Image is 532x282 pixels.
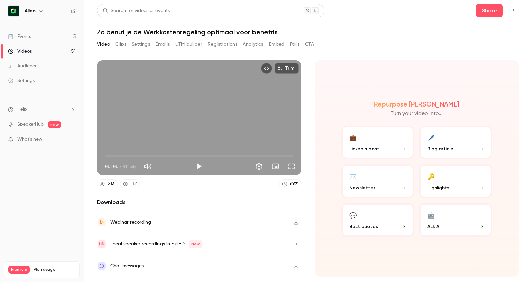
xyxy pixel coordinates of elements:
[427,132,435,143] div: 🖊️
[97,28,519,36] h1: Zo benut je de Werkkostenregeling optimaal voor benefits
[476,4,503,17] button: Share
[97,179,117,188] a: 213
[427,184,449,191] span: Highlights
[192,160,206,173] button: Play
[110,218,151,226] div: Webinar recording
[279,179,301,188] a: 69%
[269,160,282,173] button: Turn on miniplayer
[290,180,298,187] div: 69 %
[25,8,36,14] h6: Alleo
[341,203,414,237] button: 💬Best quotes
[419,203,492,237] button: 🤖Ask Ai...
[110,240,202,248] div: Local speaker recordings in FullHD
[8,106,76,113] li: help-dropdown-opener
[341,126,414,159] button: 💼LinkedIn post
[105,163,118,170] span: 00:00
[97,39,110,50] button: Video
[374,100,459,108] h2: Repurpose [PERSON_NAME]
[8,48,32,55] div: Videos
[17,136,42,143] span: What's new
[103,7,170,14] div: Search for videos or events
[427,145,453,152] span: Blog article
[8,77,35,84] div: Settings
[122,163,136,170] span: 51:40
[341,164,414,198] button: ✉️Newsletter
[427,223,443,230] span: Ask Ai...
[269,39,285,50] button: Embed
[8,33,31,40] div: Events
[115,39,126,50] button: Clips
[8,266,30,274] span: Premium
[110,262,144,270] div: Chat messages
[419,164,492,198] button: 🔑Highlights
[17,121,44,128] a: SpeakerHub
[105,163,136,170] div: 00:00
[261,63,272,74] button: Embed video
[119,163,122,170] span: /
[48,121,61,128] span: new
[349,210,357,220] div: 💬
[17,106,27,113] span: Help
[189,240,202,248] span: New
[175,39,202,50] button: UTM builder
[305,39,314,50] button: CTA
[508,5,519,16] button: Top Bar Actions
[8,6,19,16] img: Alleo
[34,267,75,272] span: Plan usage
[349,184,375,191] span: Newsletter
[391,110,443,118] p: Turn your video into...
[290,39,300,50] button: Polls
[427,171,435,182] div: 🔑
[155,39,170,50] button: Emails
[97,198,301,206] h2: Downloads
[285,160,298,173] button: Full screen
[141,160,154,173] button: Mute
[275,63,299,74] button: Trim
[349,171,357,182] div: ✉️
[8,63,38,69] div: Audience
[419,126,492,159] button: 🖊️Blog article
[427,210,435,220] div: 🤖
[252,160,266,173] button: Settings
[132,39,150,50] button: Settings
[349,145,379,152] span: LinkedIn post
[349,223,378,230] span: Best quotes
[208,39,237,50] button: Registrations
[68,137,76,143] iframe: Noticeable Trigger
[349,132,357,143] div: 💼
[131,180,137,187] div: 112
[108,180,114,187] div: 213
[120,179,140,188] a: 112
[243,39,263,50] button: Analytics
